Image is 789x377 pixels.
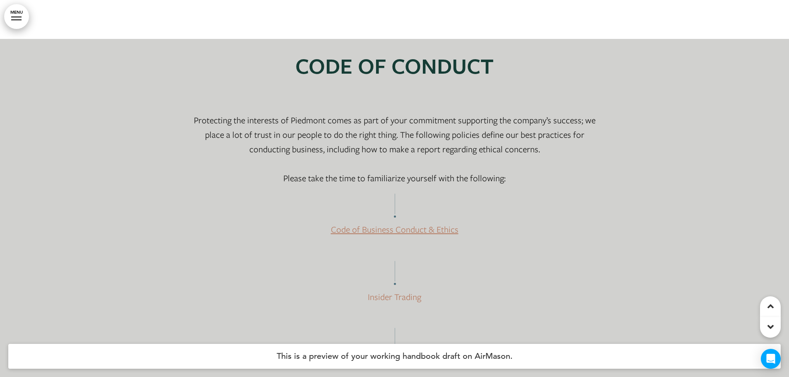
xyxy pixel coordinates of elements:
a: MENU [4,4,29,29]
h4: This is a preview of your working handbook draft on AirMason. [8,344,781,369]
a: Code of Business Conduct & Ethics [331,224,458,235]
p: Protecting the interests of Piedmont comes as part of your commitment supporting the company’s su... [188,113,602,157]
p: Please take the time to familiarize yourself with the following: [188,171,602,186]
a: Whistelblower [368,358,421,370]
a: Insider Trading [368,291,421,303]
h1: Code of Conduct [188,55,602,78]
div: Open Intercom Messenger [761,349,781,369]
